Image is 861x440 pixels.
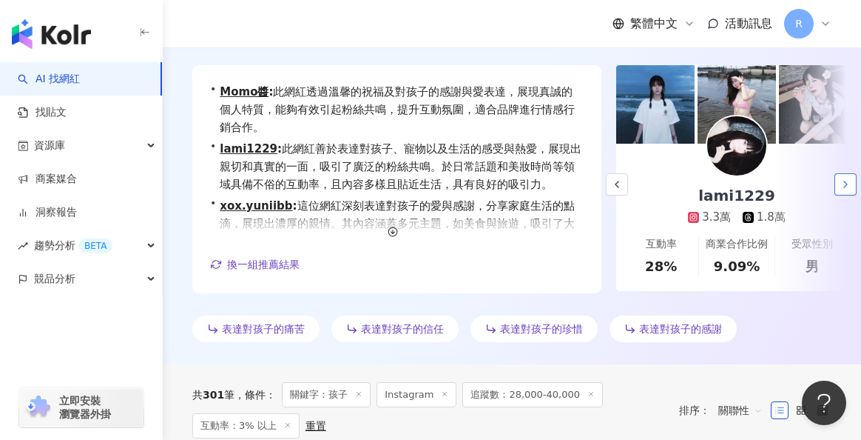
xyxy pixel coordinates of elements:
[361,323,444,335] span: 表達對孩子的信任
[210,140,584,193] div: •
[806,257,819,276] div: 男
[220,142,277,156] a: lami1229
[698,65,776,144] img: post-image
[683,185,790,206] div: lami1229
[305,420,326,432] div: 重置
[462,382,603,407] span: 追蹤數：28,000-40,000
[500,323,583,335] span: 表達對孩子的珍惜
[210,253,300,276] button: 換一組推薦結果
[18,105,67,120] a: 找貼文
[718,399,763,422] span: 關聯性
[679,399,771,422] div: 排序：
[210,197,584,250] div: •
[707,116,766,176] img: KOL Avatar
[78,239,112,253] div: BETA
[59,394,111,421] span: 立即安裝 瀏覽器外掛
[277,142,282,156] span: :
[34,129,65,162] span: 資源庫
[714,257,760,276] div: 9.09%
[269,85,273,99] span: :
[18,172,77,187] a: 商案媒合
[220,140,584,193] span: 此網紅善於表達對孩子、寵物以及生活的感受與熱愛，展現出親切和真實的一面，吸引了廣泛的粉絲共鳴。於日常話題和美妝時尚等領域具備不俗的互動率，且內容多樣且貼近生活，具有良好的吸引力。
[18,205,77,220] a: 洞察報告
[18,241,28,251] span: rise
[19,387,143,427] a: chrome extension立即安裝 瀏覽器外掛
[616,144,857,291] a: lami12293.3萬1.8萬互動率28%商業合作比例9.09%受眾性別男
[639,323,722,335] span: 表達對孩子的感謝
[282,382,371,407] span: 關鍵字：孩子
[791,237,833,252] div: 受眾性別
[293,199,297,213] span: :
[34,262,75,296] span: 競品分析
[795,16,803,32] span: R
[779,65,857,144] img: post-image
[192,413,300,439] span: 互動率：3% 以上
[630,16,678,32] span: 繁體中文
[18,72,80,87] a: searchAI 找網紅
[220,197,584,250] span: 這位網紅深刻表達對孩子的愛與感謝，分享家庭生活的點滴，展現出濃厚的親情。其內容涵蓋多元主題，如美食與旅遊，吸引了大量關注與互動，讓人感受到溫馨與共鳴。
[702,210,731,225] div: 3.3萬
[34,229,112,262] span: 趨勢分析
[220,83,584,136] span: 此網紅透過溫馨的祝福及對孩子的感謝與愛表達，展現真誠的個人特質，能夠有效引起粉絲共鳴，提升互動氛圍，適合品牌進行情感行銷合作。
[227,259,300,270] span: 換一組推薦結果
[271,33,378,49] span: 表達對孩子的網紅
[234,389,276,401] span: 條件 ：
[646,237,677,252] div: 互動率
[645,257,677,276] div: 28%
[377,382,456,407] span: Instagram
[12,19,91,49] img: logo
[222,323,305,335] span: 表達對孩子的痛苦
[616,65,695,144] img: post-image
[725,16,772,30] span: 活動訊息
[24,396,53,419] img: chrome extension
[220,85,269,99] a: Momo醬
[757,210,786,225] div: 1.8萬
[192,389,234,401] div: 共 筆
[210,83,584,136] div: •
[706,237,768,252] div: 商業合作比例
[220,199,292,213] a: xox.yuniibb
[203,389,224,401] span: 301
